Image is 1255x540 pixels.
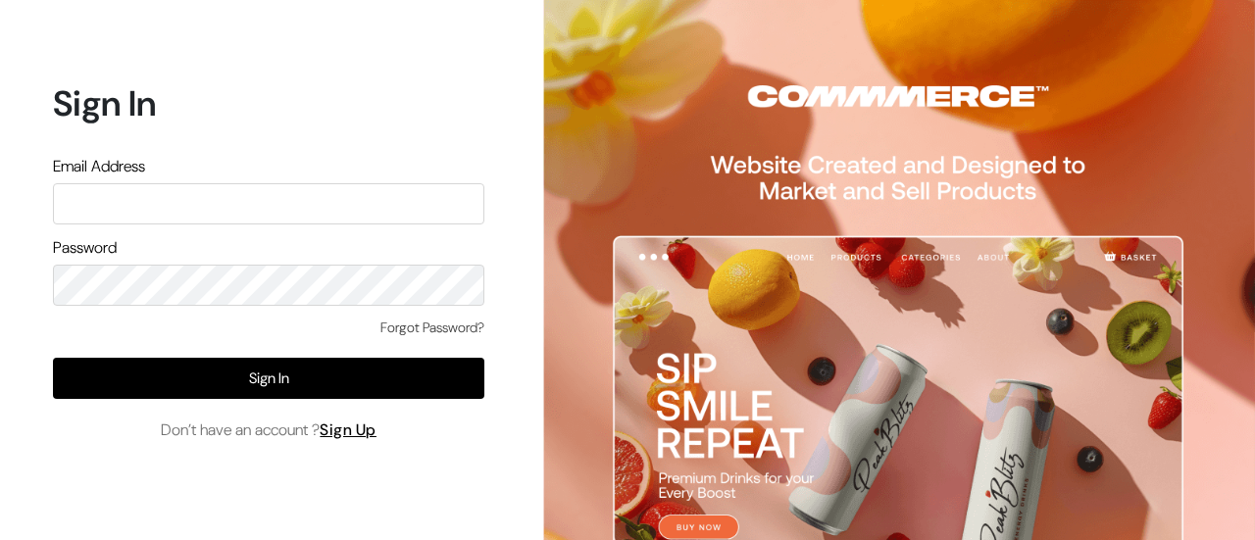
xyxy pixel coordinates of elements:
[161,418,376,442] span: Don’t have an account ?
[53,358,484,399] button: Sign In
[53,155,145,178] label: Email Address
[53,82,484,124] h1: Sign In
[53,236,117,260] label: Password
[380,318,484,338] a: Forgot Password?
[320,419,376,440] a: Sign Up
